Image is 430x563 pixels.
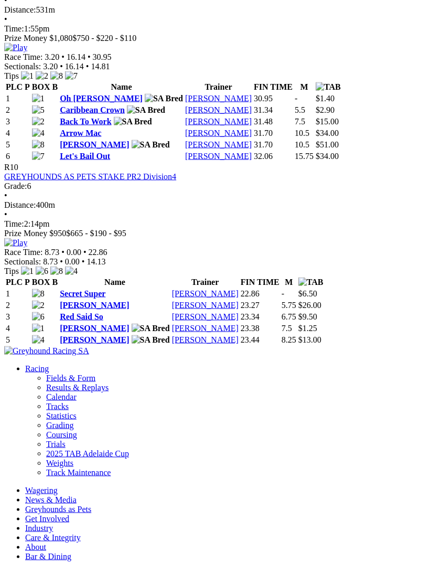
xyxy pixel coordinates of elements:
[88,52,91,61] span: •
[4,191,7,200] span: •
[60,289,105,298] a: Secret Super
[145,94,183,103] img: SA Bred
[60,301,129,310] a: [PERSON_NAME]
[5,323,30,334] td: 4
[172,335,239,344] a: [PERSON_NAME]
[316,117,339,126] span: $15.00
[46,374,95,383] a: Fields & Form
[65,71,78,81] img: 7
[60,117,111,126] a: Back To Work
[21,267,34,276] img: 1
[298,278,324,287] img: TAB
[50,71,63,81] img: 8
[294,82,314,92] th: M
[281,277,297,288] th: M
[114,117,152,126] img: SA Bred
[185,129,252,137] a: [PERSON_NAME]
[46,402,69,411] a: Tracks
[298,289,317,298] span: $6.50
[185,152,252,161] a: [PERSON_NAME]
[253,82,293,92] th: FIN TIME
[298,312,317,321] span: $9.50
[43,257,58,266] span: 8.73
[60,94,143,103] a: Oh [PERSON_NAME]
[32,278,50,286] span: BOX
[43,62,58,71] span: 3.20
[46,430,77,439] a: Coursing
[240,300,280,311] td: 23.27
[4,163,18,172] span: R10
[21,71,34,81] img: 1
[89,248,107,257] span: 22.86
[87,257,105,266] span: 14.13
[60,140,129,149] a: [PERSON_NAME]
[316,129,339,137] span: $34.00
[52,82,58,91] span: B
[60,324,129,333] a: [PERSON_NAME]
[32,324,45,333] img: 1
[282,301,296,310] text: 5.75
[172,324,239,333] a: [PERSON_NAME]
[172,289,239,298] a: [PERSON_NAME]
[132,140,170,150] img: SA Bred
[316,152,339,161] span: $34.00
[6,82,23,91] span: PLC
[4,5,426,15] div: 531m
[4,182,27,190] span: Grade:
[4,200,36,209] span: Distance:
[5,335,30,345] td: 5
[60,129,101,137] a: Arrow Mac
[25,552,71,561] a: Bar & Dining
[72,34,136,43] span: $750 - $220 - $110
[25,514,69,523] a: Get Involved
[59,82,184,92] th: Name
[171,277,239,288] th: Trainer
[295,152,314,161] text: 15.75
[127,105,165,115] img: SA Bred
[60,257,63,266] span: •
[4,200,426,210] div: 400m
[32,301,45,310] img: 2
[172,312,239,321] a: [PERSON_NAME]
[25,543,46,551] a: About
[282,312,296,321] text: 6.75
[4,24,426,34] div: 1:55pm
[4,43,27,52] img: Play
[240,289,280,299] td: 22.86
[52,278,58,286] span: B
[66,229,126,238] span: $665 - $190 - $95
[253,151,293,162] td: 32.06
[185,105,252,114] a: [PERSON_NAME]
[295,140,309,149] text: 10.5
[25,524,53,533] a: Industry
[60,335,129,344] a: [PERSON_NAME]
[185,140,252,149] a: [PERSON_NAME]
[253,116,293,127] td: 31.48
[4,34,426,43] div: Prize Money $1,080
[25,364,49,373] a: Racing
[46,411,77,420] a: Statistics
[5,116,30,127] td: 3
[172,301,239,310] a: [PERSON_NAME]
[4,5,36,14] span: Distance:
[295,117,305,126] text: 7.5
[65,62,84,71] span: 16.14
[46,392,77,401] a: Calendar
[93,52,112,61] span: 30.95
[132,335,170,345] img: SA Bred
[32,82,50,91] span: BOX
[32,335,45,345] img: 4
[298,335,321,344] span: $13.00
[65,257,80,266] span: 0.00
[46,421,73,430] a: Grading
[240,312,280,322] td: 23.34
[61,248,64,257] span: •
[282,324,292,333] text: 7.5
[4,24,24,33] span: Time:
[46,383,109,392] a: Results & Replays
[82,257,85,266] span: •
[60,105,125,114] a: Caribbean Crown
[45,248,59,257] span: 8.73
[86,62,89,71] span: •
[295,94,297,103] text: -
